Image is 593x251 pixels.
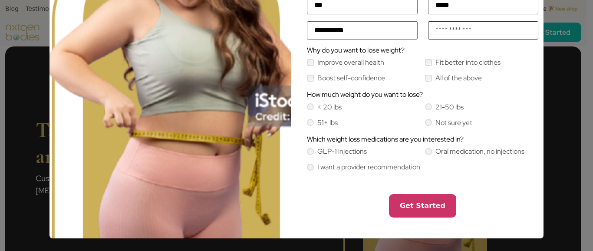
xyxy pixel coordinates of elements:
label: Improve overall health [317,59,384,66]
label: 21-50 lbs [435,104,464,111]
label: How much weight do you want to lose? [307,91,423,98]
label: GLP-1 injections [317,148,367,155]
label: Boost self-confidence [317,75,385,82]
button: Get Started [389,194,456,218]
label: Oral medication, no injections [435,148,524,155]
label: Fit better into clothes [435,59,501,66]
label: 51+ lbs [317,119,338,126]
label: Not sure yet [435,119,472,126]
label: Which weight loss medications are you interested in? [307,136,464,143]
label: < 20 lbs [317,104,342,111]
label: I want a provider recommendation [317,164,420,171]
label: All of the above [435,75,482,82]
label: Why do you want to lose weight? [307,47,405,54]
